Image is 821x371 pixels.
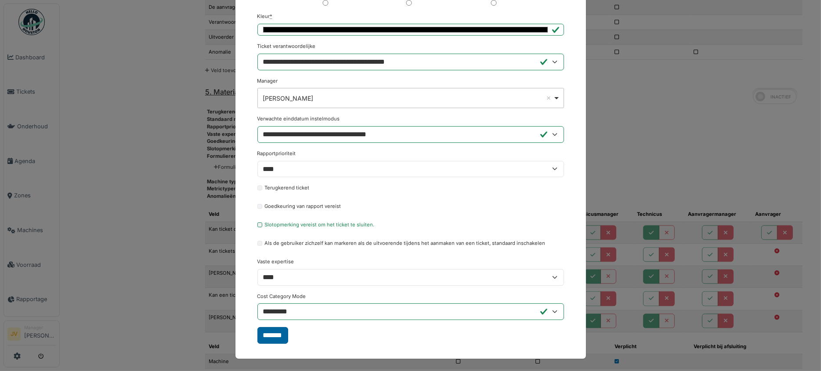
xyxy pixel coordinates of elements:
[257,150,296,157] label: Rapportprioriteit
[263,94,553,103] div: [PERSON_NAME]
[270,13,273,19] abbr: Verplicht
[257,13,273,20] label: Kleur
[544,94,553,102] button: Remove item: '17935'
[264,221,374,229] label: Slotopmerking vereist om het ticket te sluiten.
[257,293,306,299] span: translation missing: nl.report_type.cost_category_mode
[257,258,294,266] label: Vaste expertise
[257,43,316,50] label: Ticket verantwoordelijke
[264,203,341,210] label: Goedkeuring van rapport vereist
[264,240,545,247] label: Als de gebruiker zichzelf kan markeren als de uitvoerende tijdens het aanmaken van een ticket, st...
[257,77,278,85] label: Manager
[257,115,340,123] label: Verwachte einddatum instelmodus
[264,184,309,192] label: Terugkerend ticket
